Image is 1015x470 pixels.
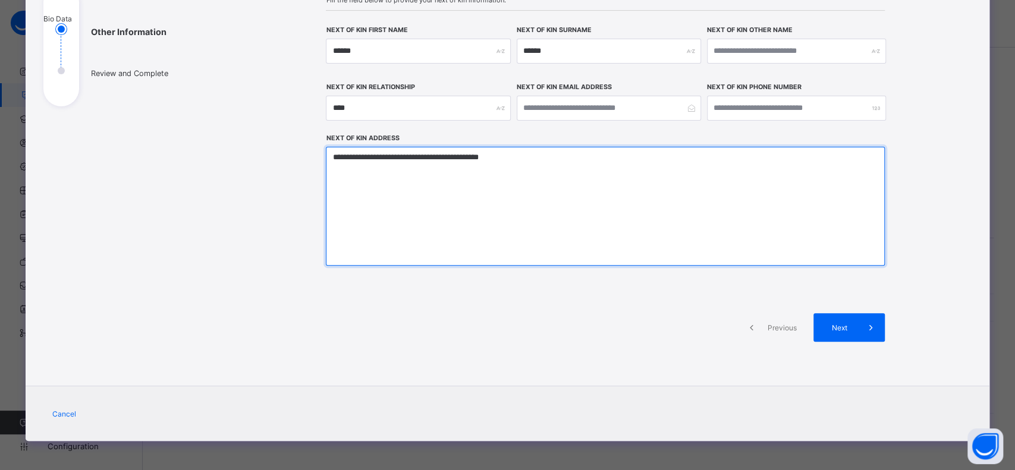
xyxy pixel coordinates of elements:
span: Next [822,323,856,332]
span: Previous [765,323,798,332]
label: Next of Kin Relationship [326,83,414,91]
label: Next of Kin Other Name [707,26,793,34]
label: Next of Kin First Name [326,26,407,34]
label: Next of Kin Email Address [517,83,612,91]
label: Next of Kin Phone Number [707,83,802,91]
span: Cancel [52,409,76,418]
label: Next of Kin Address [326,134,399,142]
button: Open asap [967,428,1003,464]
label: Next of Kin Surname [517,26,592,34]
span: Bio Data [43,14,72,23]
